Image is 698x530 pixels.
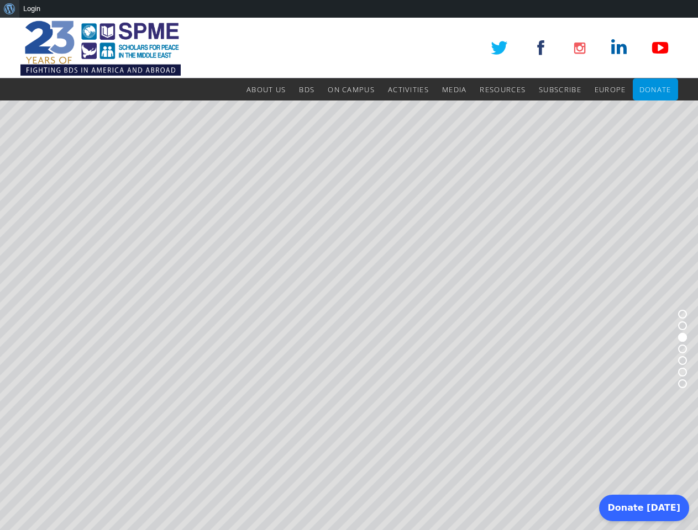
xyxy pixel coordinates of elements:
[539,78,581,100] a: Subscribe
[480,78,526,100] a: Resources
[388,84,429,94] span: Activities
[20,18,181,78] img: SPME
[480,84,526,94] span: Resources
[442,78,467,100] a: Media
[299,84,314,94] span: BDS
[539,84,581,94] span: Subscribe
[639,78,671,100] a: Donate
[246,84,286,94] span: About Us
[595,78,626,100] a: Europe
[299,78,314,100] a: BDS
[442,84,467,94] span: Media
[328,84,375,94] span: On Campus
[246,78,286,100] a: About Us
[328,78,375,100] a: On Campus
[639,84,671,94] span: Donate
[388,78,429,100] a: Activities
[595,84,626,94] span: Europe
